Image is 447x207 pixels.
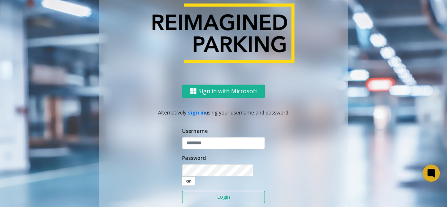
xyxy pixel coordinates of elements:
[182,154,206,162] label: Password
[182,191,265,203] button: Login
[188,109,205,116] a: sign in
[107,109,340,116] p: Alternatively, using your username and password.
[182,127,208,135] label: Username
[182,85,265,98] button: Sign in with Microsoft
